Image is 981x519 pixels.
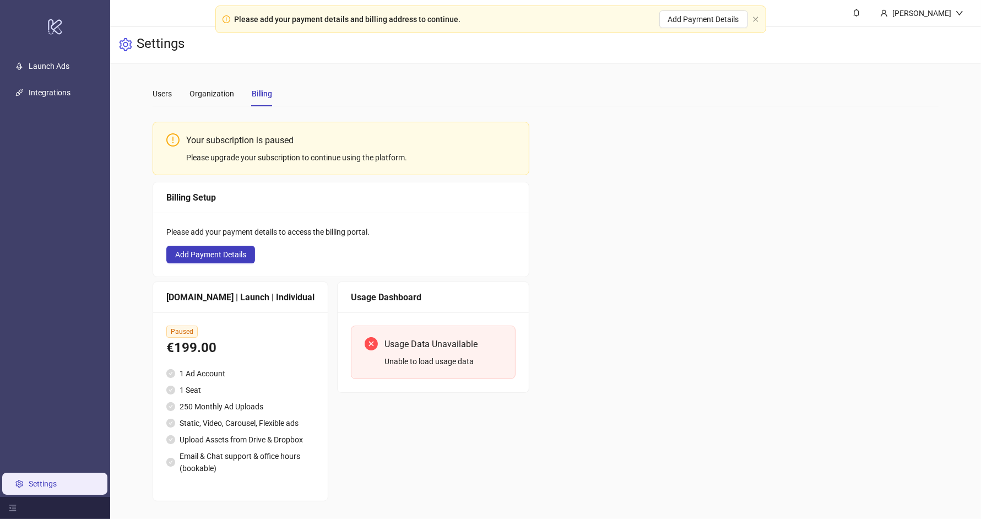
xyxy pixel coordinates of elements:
[166,386,175,394] span: check-circle
[189,88,234,100] div: Organization
[166,338,315,359] div: €199.00
[659,10,748,28] button: Add Payment Details
[166,458,175,467] span: check-circle
[119,38,132,51] span: setting
[186,152,516,164] div: Please upgrade your subscription to continue using the platform.
[29,62,69,71] a: Launch Ads
[166,367,315,380] li: 1 Ad Account
[956,9,963,17] span: down
[384,337,502,351] div: Usage Data Unavailable
[888,7,956,19] div: [PERSON_NAME]
[166,290,315,304] div: [DOMAIN_NAME] | Launch | Individual
[166,434,315,446] li: Upload Assets from Drive & Dropbox
[175,250,246,259] span: Add Payment Details
[166,246,255,263] button: Add Payment Details
[223,15,230,23] span: exclamation-circle
[9,504,17,512] span: menu-fold
[365,337,378,350] span: close-circle
[166,191,516,204] div: Billing Setup
[668,15,739,24] span: Add Payment Details
[166,417,315,429] li: Static, Video, Carousel, Flexible ads
[166,226,516,238] div: Please add your payment details to access the billing portal.
[252,88,272,100] div: Billing
[235,13,461,25] div: Please add your payment details and billing address to continue.
[166,369,175,378] span: check-circle
[29,88,71,97] a: Integrations
[752,16,759,23] button: close
[166,133,180,147] span: exclamation-circle
[853,9,860,17] span: bell
[186,133,516,147] div: Your subscription is paused
[166,450,315,474] li: Email & Chat support & office hours (bookable)
[137,35,185,54] h3: Settings
[166,402,175,411] span: check-circle
[166,326,198,338] span: Paused
[384,355,502,367] div: Unable to load usage data
[351,290,516,304] div: Usage Dashboard
[166,401,315,413] li: 250 Monthly Ad Uploads
[166,384,315,396] li: 1 Seat
[166,419,175,428] span: check-circle
[153,88,172,100] div: Users
[29,479,57,488] a: Settings
[880,9,888,17] span: user
[166,435,175,444] span: check-circle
